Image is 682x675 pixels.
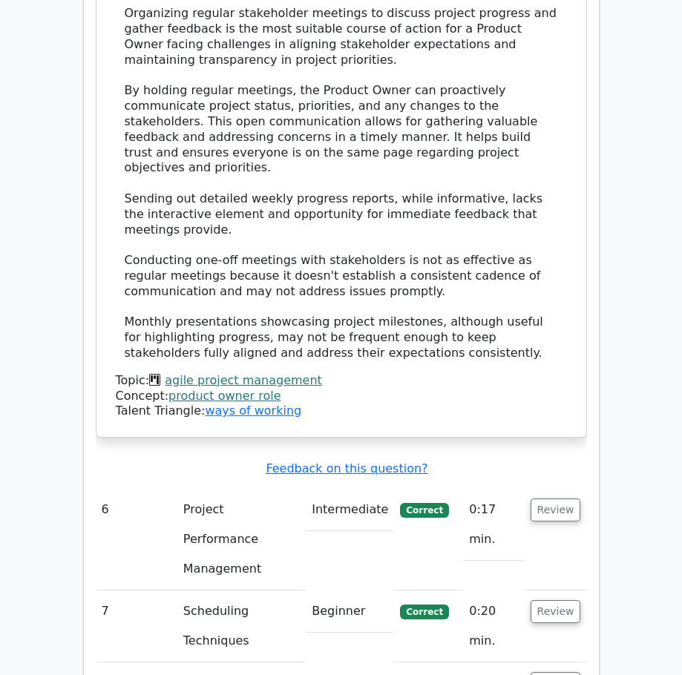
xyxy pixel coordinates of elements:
[205,404,301,418] a: ways of working
[125,6,558,360] div: Organizing regular stakeholder meetings to discuss project progress and gather feedback is the mo...
[165,373,322,387] a: agile project management
[116,389,567,404] div: Concept:
[266,461,427,475] a: Feedback on this question?
[116,373,567,419] div: Talent Triangle:
[116,373,567,389] div: Topic:
[177,489,306,590] td: Project Performance Management
[96,590,177,662] td: 7
[531,600,581,623] button: Review
[463,489,524,561] td: 0:17 min.
[96,489,177,590] td: 6
[168,389,281,403] a: product owner role
[400,605,448,619] span: Correct
[463,590,524,662] td: 0:20 min.
[177,590,306,662] td: Scheduling Techniques
[306,489,394,531] td: Intermediate
[306,590,394,633] td: Beginner
[531,498,581,521] button: Review
[400,503,448,518] span: Correct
